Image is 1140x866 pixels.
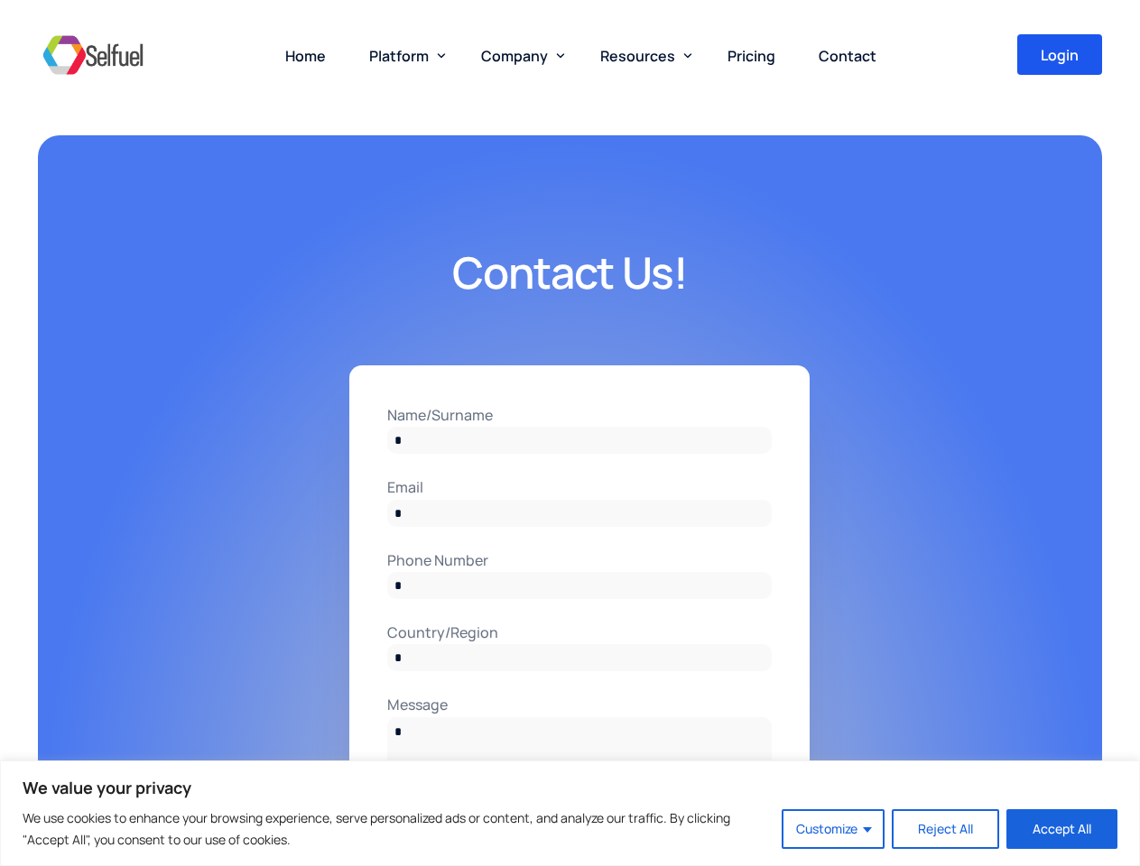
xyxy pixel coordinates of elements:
label: Name/Surname [387,403,772,427]
p: We use cookies to enhance your browsing experience, serve personalized ads or content, and analyz... [23,807,768,851]
span: Home [285,46,326,66]
button: Customize [782,809,885,849]
label: Country/Region [387,621,772,644]
button: Accept All [1006,809,1117,849]
span: Company [481,46,548,66]
span: Login [1041,48,1079,62]
p: We value your privacy [23,777,1117,798]
a: Login [1017,34,1102,75]
button: Reject All [892,809,999,849]
h2: Contact Us! [110,244,1031,302]
span: Pricing [728,46,775,66]
span: Contact [819,46,876,66]
span: Resources [600,46,675,66]
span: Platform [369,46,429,66]
label: Email [387,475,772,499]
label: Phone Number [387,548,772,572]
img: Selfuel - Democratizing Innovation [38,28,148,82]
label: Message [387,693,772,716]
